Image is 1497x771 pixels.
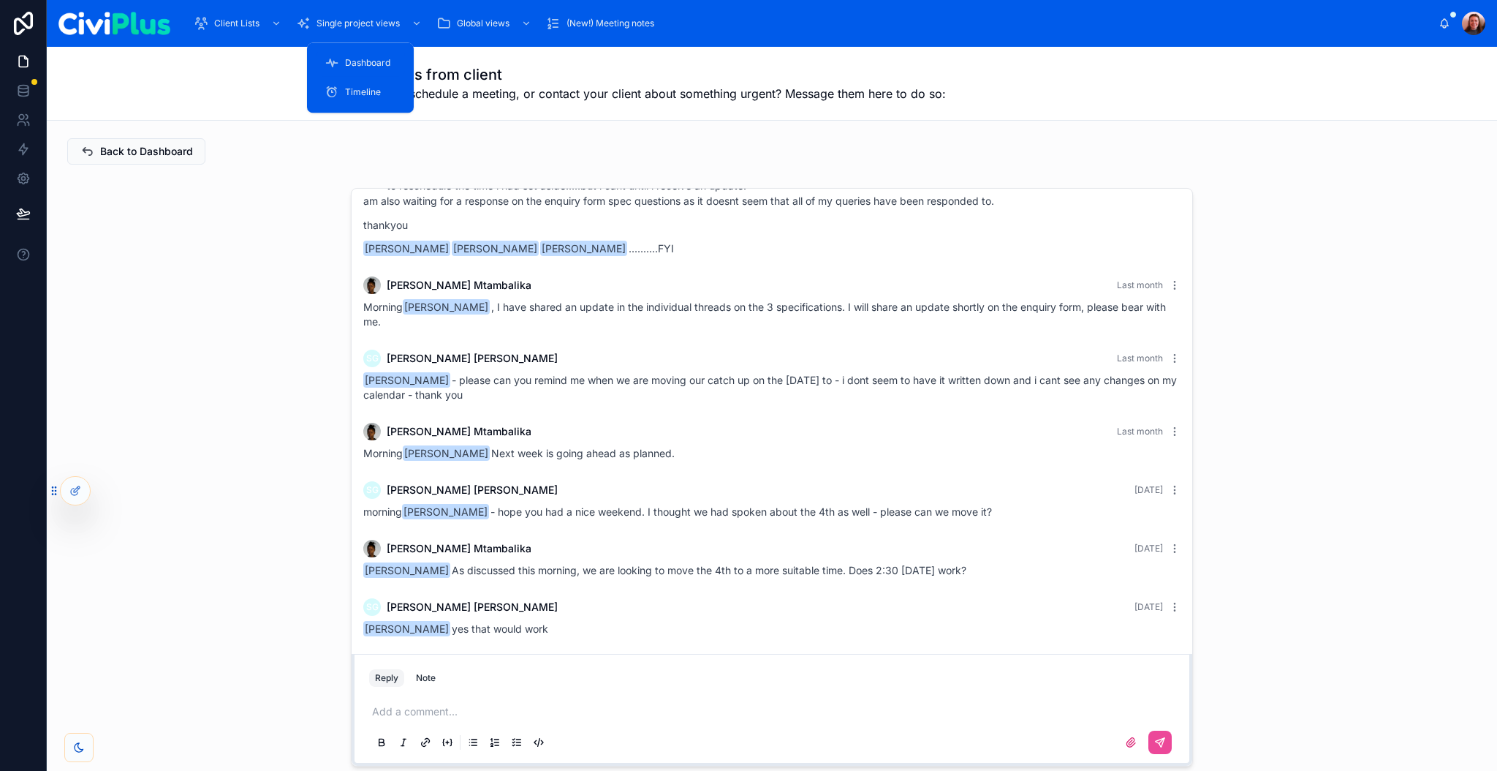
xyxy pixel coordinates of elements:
[387,483,558,497] span: [PERSON_NAME] [PERSON_NAME]
[363,505,992,518] span: morning - hope you had a nice weekend. I thought we had spoken about the 4th as well - please can...
[189,10,289,37] a: Client Lists
[345,57,390,69] span: Dashboard
[387,541,531,556] span: [PERSON_NAME] Mtambalika
[387,424,531,439] span: [PERSON_NAME] Mtambalika
[1134,601,1163,612] span: [DATE]
[363,447,675,459] span: Morning Next week is going ahead as planned.
[1117,426,1163,437] span: Last month
[403,445,490,461] span: [PERSON_NAME]
[67,138,205,165] button: Back to Dashboard
[363,301,1166,328] span: Morning , I have shared an update in the individual threads on the 3 specifications. I will share...
[1134,543,1163,554] span: [DATE]
[1117,279,1163,290] span: Last month
[363,563,450,578] span: [PERSON_NAME]
[369,669,404,687] button: Reply
[351,85,946,102] span: Need to reschedule a meeting, or contact your client about something urgent? Message them here to...
[1134,484,1163,495] span: [DATE]
[363,217,1180,233] p: thankyou
[387,351,558,366] span: [PERSON_NAME] [PERSON_NAME]
[540,241,627,256] span: [PERSON_NAME]
[542,10,664,37] a: (New!) Meeting notes
[363,623,548,635] span: yes that would work
[402,504,489,519] span: [PERSON_NAME]
[100,144,193,159] span: Back to Dashboard
[457,18,509,29] span: Global views
[366,601,379,613] span: SG
[182,7,1439,40] div: scrollable content
[366,484,379,496] span: SG
[345,86,381,98] span: Timeline
[366,353,379,364] span: SG
[363,241,450,256] span: [PERSON_NAME]
[58,12,170,35] img: App logo
[387,600,558,614] span: [PERSON_NAME] [PERSON_NAME]
[363,621,450,636] span: [PERSON_NAME]
[452,241,539,256] span: [PERSON_NAME]
[363,372,450,388] span: [PERSON_NAME]
[432,10,539,37] a: Global views
[566,18,654,29] span: (New!) Meeting notes
[292,10,429,37] a: Single project views
[1117,353,1163,364] span: Last month
[363,564,966,576] span: As discussed this morning, we are looking to move the 4th to a more suitable time. Does 2:30 [DAT...
[403,299,490,315] span: [PERSON_NAME]
[416,672,436,684] div: Note
[363,135,1180,256] div: ..........FYI
[316,79,405,105] a: Timeline
[363,374,1177,401] span: - please can you remind me when we are moving our catch up on the [DATE] to - i dont seem to have...
[351,64,946,85] h1: Messages from client
[316,50,405,76] a: Dashboard
[317,18,400,29] span: Single project views
[214,18,259,29] span: Client Lists
[410,669,441,687] button: Note
[363,193,1180,208] p: am also waiting for a response on the enquiry form spec questions as it doesnt seem that all of m...
[387,278,531,293] span: [PERSON_NAME] Mtambalika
